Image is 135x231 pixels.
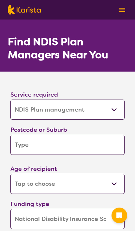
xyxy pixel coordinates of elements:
img: menu [119,8,125,12]
input: Type [10,135,125,155]
label: Funding type [10,200,49,208]
h1: Find NDIS Plan Managers Near You [8,35,127,61]
label: Postcode or Suburb [10,126,67,134]
label: Service required [10,91,58,99]
label: Age of recipient [10,165,57,173]
img: Karista logo [8,5,41,15]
